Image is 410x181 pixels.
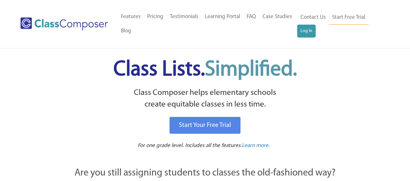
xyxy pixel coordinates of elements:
[118,10,144,24] a: Features
[170,117,240,134] a: Start Your Free Trial
[20,17,108,30] img: Class Composer
[297,10,385,38] nav: Header Menu
[40,166,370,180] p: Are you still assigning students to classes the old-fashioned way?
[243,10,259,24] a: FAQ
[39,87,371,111] p: Class Composer helps elementary schools create equitable classes in less time.
[297,10,329,25] a: Contact Us
[242,142,270,150] a: Learn more.
[179,122,231,129] span: Start Your Free Trial
[242,143,270,148] span: Learn more.
[144,10,167,24] a: Pricing
[138,143,242,148] span: For one grade level. Includes all the features.
[259,10,295,24] a: Case Studies
[329,10,369,25] a: Start Free Trial
[297,25,316,38] a: Log In
[205,59,297,80] span: Simplified.
[113,59,297,80] span: Class Lists.
[167,10,202,24] a: Testimonials
[118,24,135,38] a: Blog
[118,10,297,38] nav: Header Menu
[202,10,243,24] a: Learning Portal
